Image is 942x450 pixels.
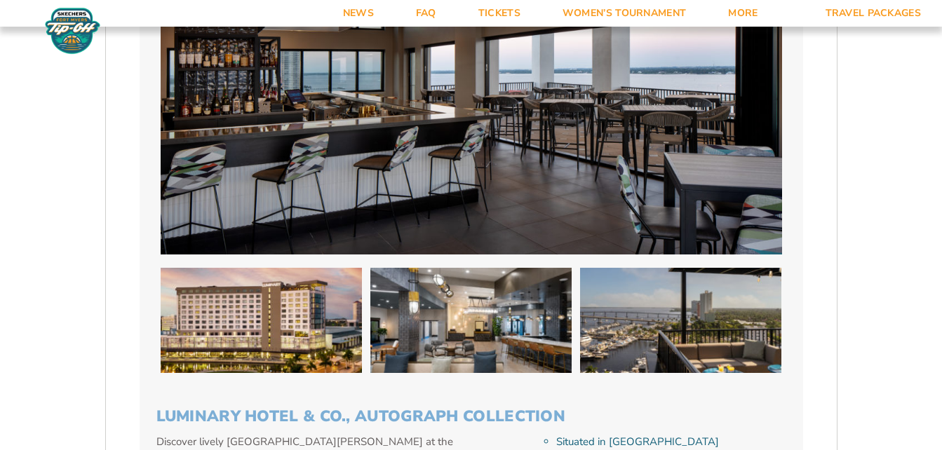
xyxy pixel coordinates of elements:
[42,7,103,55] img: Fort Myers Tip-Off
[580,268,781,373] img: Luminary Hotel & Co., Autograph Collection (2025 BEACH)
[161,268,362,373] img: Luminary Hotel & Co., Autograph Collection (2025 BEACH)
[370,268,572,373] img: Luminary Hotel & Co., Autograph Collection (2025 BEACH)
[556,435,786,449] li: Situated in [GEOGRAPHIC_DATA]
[156,407,786,425] h3: Luminary Hotel & Co., Autograph Collection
